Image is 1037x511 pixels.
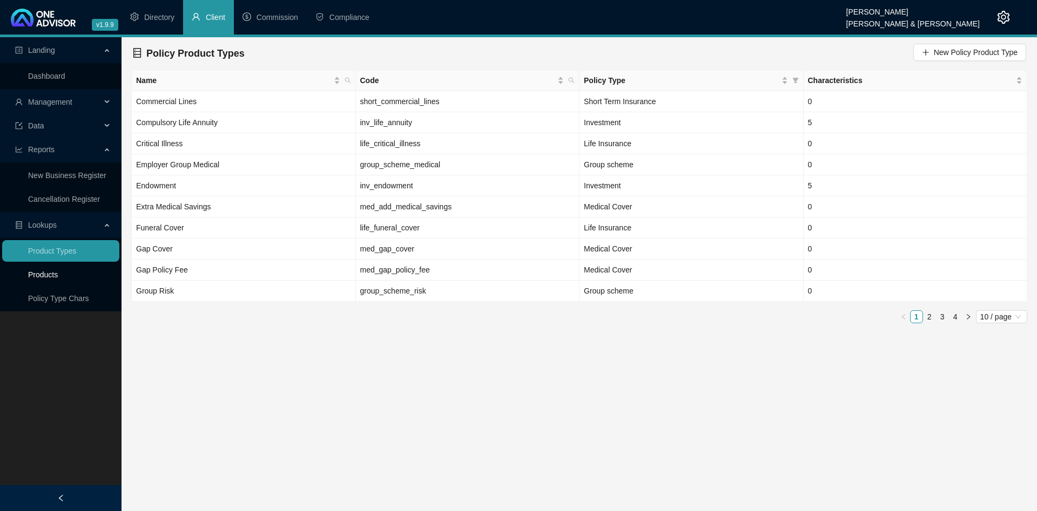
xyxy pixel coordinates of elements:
td: inv_life_annuity [356,112,580,133]
span: left [57,494,65,502]
span: Life Insurance [584,139,631,148]
a: Products [28,270,58,279]
a: Dashboard [28,72,65,80]
button: New Policy Product Type [913,44,1026,61]
th: Code [356,70,580,91]
span: filter [792,77,799,84]
span: Code [360,74,556,86]
span: New Policy Product Type [934,46,1018,58]
td: group_scheme_risk [356,281,580,302]
a: Policy Type Chars [28,294,89,303]
a: Cancellation Register [28,195,100,203]
td: 0 [804,239,1028,260]
td: 0 [804,133,1028,154]
span: filter [790,72,801,88]
td: Employer Group Medical [132,154,356,175]
span: right [965,314,972,320]
span: search [566,72,577,88]
span: Short Term Insurance [584,97,656,106]
td: Compulsory Life Annuity [132,112,356,133]
td: Gap Cover [132,239,356,260]
span: plus [922,49,930,56]
span: Group scheme [584,160,634,169]
span: Policy Product Types [146,48,245,59]
span: Investment [584,118,621,127]
div: [PERSON_NAME] & [PERSON_NAME] [846,15,980,26]
li: 1 [910,310,923,323]
td: 0 [804,196,1028,217]
th: Name [132,70,356,91]
a: 3 [937,311,948,323]
span: Medical Cover [584,202,632,211]
span: user [15,98,23,106]
span: v1.9.9 [92,19,118,31]
span: profile [15,46,23,54]
div: [PERSON_NAME] [846,3,980,15]
td: Critical Illness [132,133,356,154]
td: med_gap_policy_fee [356,260,580,281]
span: search [568,77,575,84]
td: life_funeral_cover [356,217,580,239]
td: inv_endowment [356,175,580,196]
span: Medical Cover [584,244,632,253]
td: 0 [804,260,1028,281]
span: setting [130,12,139,21]
span: left [900,314,907,320]
span: Characteristics [808,74,1014,86]
td: Gap Policy Fee [132,260,356,281]
td: med_add_medical_savings [356,196,580,217]
span: line-chart [15,146,23,153]
span: safety [315,12,324,21]
td: Commercial Lines [132,91,356,112]
li: Next Page [962,310,975,323]
span: Investment [584,181,621,190]
td: 5 [804,175,1028,196]
span: Data [28,121,44,130]
span: Client [206,13,225,22]
img: 2df55531c6924b55f21c4cf5d4484680-logo-light.svg [11,9,76,26]
span: Management [28,98,72,106]
span: database [132,48,142,58]
span: search [345,77,351,84]
td: Funeral Cover [132,217,356,239]
span: Medical Cover [584,265,632,274]
td: life_critical_illness [356,133,580,154]
button: right [962,310,975,323]
a: New Business Register [28,171,106,180]
span: Life Insurance [584,223,631,232]
td: 0 [804,281,1028,302]
td: Endowment [132,175,356,196]
td: Extra Medical Savings [132,196,356,217]
span: Policy Type [584,74,779,86]
button: left [897,310,910,323]
td: short_commercial_lines [356,91,580,112]
span: Group scheme [584,287,634,295]
span: import [15,122,23,130]
span: dollar [243,12,251,21]
a: 4 [950,311,961,323]
span: Name [136,74,332,86]
span: setting [997,11,1010,24]
li: Previous Page [897,310,910,323]
td: Group Risk [132,281,356,302]
a: 1 [911,311,922,323]
span: user [192,12,200,21]
li: 4 [949,310,962,323]
td: 0 [804,154,1028,175]
td: group_scheme_medical [356,154,580,175]
span: Compliance [329,13,369,22]
li: 2 [923,310,936,323]
td: med_gap_cover [356,239,580,260]
a: 2 [924,311,935,323]
span: Lookups [28,221,57,229]
td: 0 [804,217,1028,239]
span: search [342,72,353,88]
a: Product Types [28,247,76,255]
span: Commission [257,13,298,22]
td: 5 [804,112,1028,133]
td: 0 [804,91,1028,112]
span: Directory [144,13,174,22]
span: Landing [28,46,55,54]
th: Policy Type [580,70,804,91]
div: Page Size [976,310,1027,323]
